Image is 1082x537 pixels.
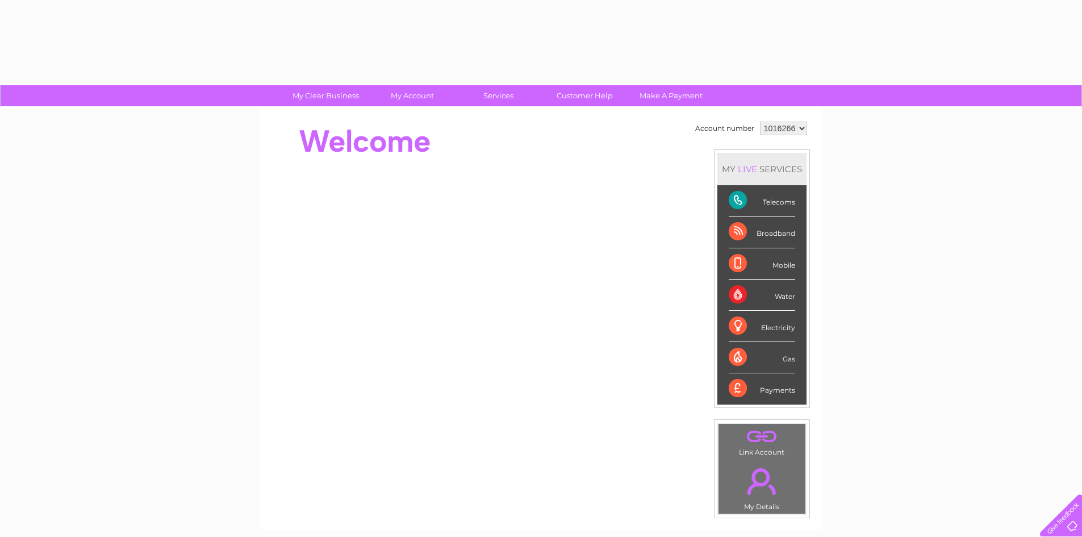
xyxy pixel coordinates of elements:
[729,185,795,217] div: Telecoms
[729,217,795,248] div: Broadband
[538,85,632,106] a: Customer Help
[624,85,718,106] a: Make A Payment
[279,85,373,106] a: My Clear Business
[721,427,803,447] a: .
[729,311,795,342] div: Electricity
[729,280,795,311] div: Water
[365,85,459,106] a: My Account
[729,248,795,280] div: Mobile
[717,153,807,185] div: MY SERVICES
[729,373,795,404] div: Payments
[718,423,806,459] td: Link Account
[452,85,545,106] a: Services
[721,461,803,501] a: .
[729,342,795,373] div: Gas
[718,459,806,514] td: My Details
[736,164,759,174] div: LIVE
[692,119,757,138] td: Account number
